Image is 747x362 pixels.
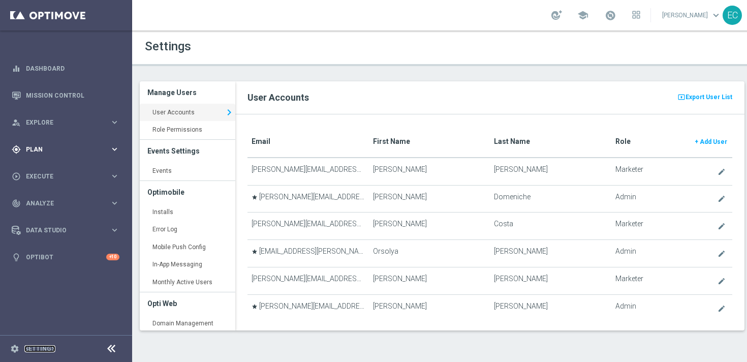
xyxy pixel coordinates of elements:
[12,64,21,73] i: equalizer
[695,138,698,145] span: +
[110,117,119,127] i: keyboard_arrow_right
[494,137,530,145] translate: Last Name
[615,247,636,256] span: Admin
[490,158,611,185] td: [PERSON_NAME]
[490,213,611,240] td: Costa
[11,145,120,154] button: gps_fixed Plan keyboard_arrow_right
[140,162,235,180] a: Events
[373,137,410,145] translate: First Name
[110,144,119,154] i: keyboard_arrow_right
[12,145,21,154] i: gps_fixed
[140,121,235,139] a: Role Permissions
[247,240,368,267] td: [EMAIL_ADDRESS][PERSON_NAME][DOMAIN_NAME]
[147,181,228,203] h3: Optimobile
[615,137,631,145] translate: Role
[140,315,235,333] a: Domain Management
[718,305,726,313] i: create
[140,104,235,122] a: User Accounts
[12,172,21,181] i: play_circle_outline
[247,267,368,294] td: [PERSON_NAME][EMAIL_ADDRESS][PERSON_NAME][DOMAIN_NAME]
[26,244,106,270] a: Optibot
[140,221,235,239] a: Error Log
[247,158,368,185] td: [PERSON_NAME][EMAIL_ADDRESS][PERSON_NAME][DOMAIN_NAME]
[369,240,490,267] td: Orsolya
[11,172,120,180] button: play_circle_outline Execute keyboard_arrow_right
[11,253,120,261] button: lightbulb Optibot +10
[12,226,110,235] div: Data Studio
[26,119,110,126] span: Explore
[12,82,119,109] div: Mission Control
[577,10,588,21] span: school
[12,118,21,127] i: person_search
[615,275,643,283] span: Marketer
[106,254,119,260] div: +10
[26,200,110,206] span: Analyze
[252,194,258,200] i: star
[12,199,21,208] i: track_changes
[247,213,368,240] td: [PERSON_NAME][EMAIL_ADDRESS][DOMAIN_NAME]
[26,146,110,153] span: Plan
[12,172,110,181] div: Execute
[110,198,119,208] i: keyboard_arrow_right
[369,267,490,294] td: [PERSON_NAME]
[369,158,490,185] td: [PERSON_NAME]
[686,91,732,103] span: Export User List
[490,267,611,294] td: [PERSON_NAME]
[718,222,726,230] i: create
[140,238,235,257] a: Mobile Push Config
[147,140,228,162] h3: Events Settings
[26,55,119,82] a: Dashboard
[147,81,228,104] h3: Manage Users
[140,274,235,292] a: Monthly Active Users
[369,213,490,240] td: [PERSON_NAME]
[110,225,119,235] i: keyboard_arrow_right
[369,185,490,213] td: [PERSON_NAME]
[723,6,742,25] div: EC
[247,294,368,322] td: [PERSON_NAME][EMAIL_ADDRESS][PERSON_NAME][DOMAIN_NAME]
[26,227,110,233] span: Data Studio
[247,185,368,213] td: [PERSON_NAME][EMAIL_ADDRESS][DOMAIN_NAME]
[26,173,110,179] span: Execute
[140,203,235,222] a: Installs
[661,8,723,23] a: [PERSON_NAME]keyboard_arrow_down
[24,346,55,352] a: Settings
[26,82,119,109] a: Mission Control
[718,277,726,285] i: create
[140,256,235,274] a: In-App Messaging
[369,294,490,322] td: [PERSON_NAME]
[12,145,110,154] div: Plan
[12,253,21,262] i: lightbulb
[677,92,686,102] i: present_to_all
[110,171,119,181] i: keyboard_arrow_right
[615,165,643,174] span: Marketer
[615,193,636,201] span: Admin
[11,118,120,127] button: person_search Explore keyboard_arrow_right
[11,92,120,100] button: Mission Control
[700,138,727,145] span: Add User
[490,294,611,322] td: [PERSON_NAME]
[147,292,228,315] h3: Opti Web
[11,199,120,207] button: track_changes Analyze keyboard_arrow_right
[11,226,120,234] button: Data Studio keyboard_arrow_right
[718,250,726,258] i: create
[490,240,611,267] td: [PERSON_NAME]
[718,168,726,176] i: create
[615,302,636,311] span: Admin
[223,105,235,120] i: keyboard_arrow_right
[12,244,119,270] div: Optibot
[12,118,110,127] div: Explore
[252,304,258,310] i: star
[10,344,19,353] i: settings
[252,137,270,145] translate: Email
[12,55,119,82] div: Dashboard
[710,10,722,21] span: keyboard_arrow_down
[12,199,110,208] div: Analyze
[252,249,258,255] i: star
[615,220,643,228] span: Marketer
